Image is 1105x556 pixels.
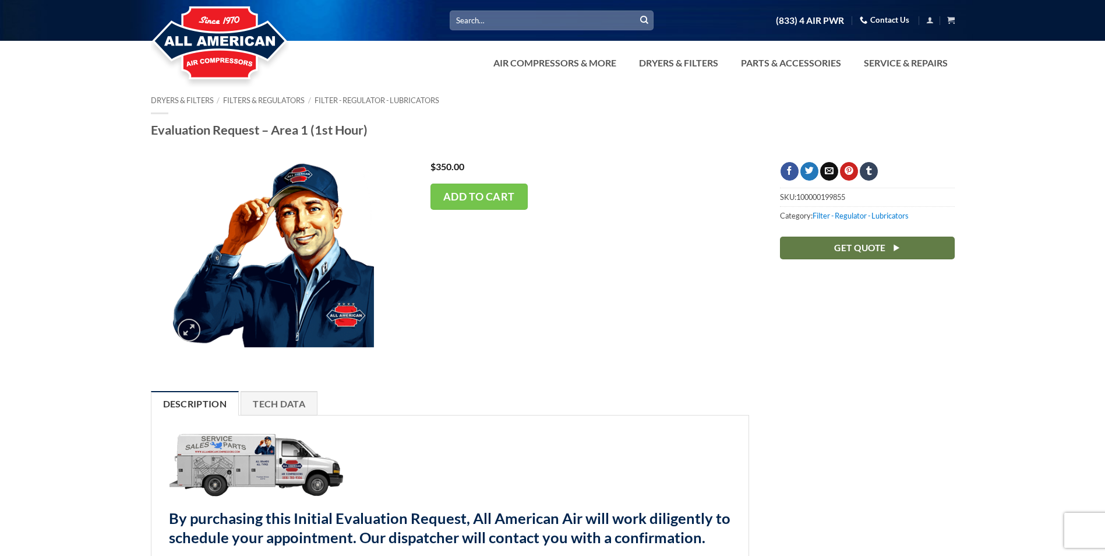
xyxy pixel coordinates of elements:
a: View cart [947,13,955,27]
a: Email to a Friend [820,162,838,181]
a: Description [151,391,239,416]
bdi: 350.00 [430,161,464,172]
a: Tech Data [241,391,317,416]
a: Login [926,13,934,27]
span: 100000199855 [796,192,845,202]
a: Dryers & Filters [151,96,214,105]
a: Filter - Regulator - Lubricators [315,96,439,105]
a: Filter - Regulator - Lubricators [813,211,909,220]
h1: Evaluation Request – Area 1 (1st Hour) [151,122,955,138]
img: Captain Compressor - All American Air Compressors [172,162,374,347]
button: Add to cart [430,184,528,210]
a: Air Compressors & More [486,51,623,75]
a: Share on Facebook [781,162,799,181]
a: Zoom [178,319,200,342]
img: Air Compressor Service Truck [169,433,344,497]
span: Get Quote [834,241,885,255]
a: Contact Us [860,11,909,29]
a: Pin on Pinterest [840,162,858,181]
span: / [308,96,311,105]
a: Dryers & Filters [632,51,725,75]
a: (833) 4 AIR PWR [776,10,844,31]
input: Search… [450,10,654,30]
a: Share on Tumblr [860,162,878,181]
span: $ [430,161,436,172]
span: Category: [780,206,955,224]
nav: Breadcrumb [151,96,955,105]
a: Share on Twitter [800,162,818,181]
strong: By purchasing this Initial Evaluation Request, All American Air will work diligently to schedule ... [169,509,730,546]
a: Parts & Accessories [734,51,848,75]
a: Filters & Regulators [223,96,305,105]
a: Get Quote [780,237,955,259]
a: Service & Repairs [857,51,955,75]
span: / [217,96,220,105]
button: Submit [636,12,653,29]
span: SKU: [780,188,955,206]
